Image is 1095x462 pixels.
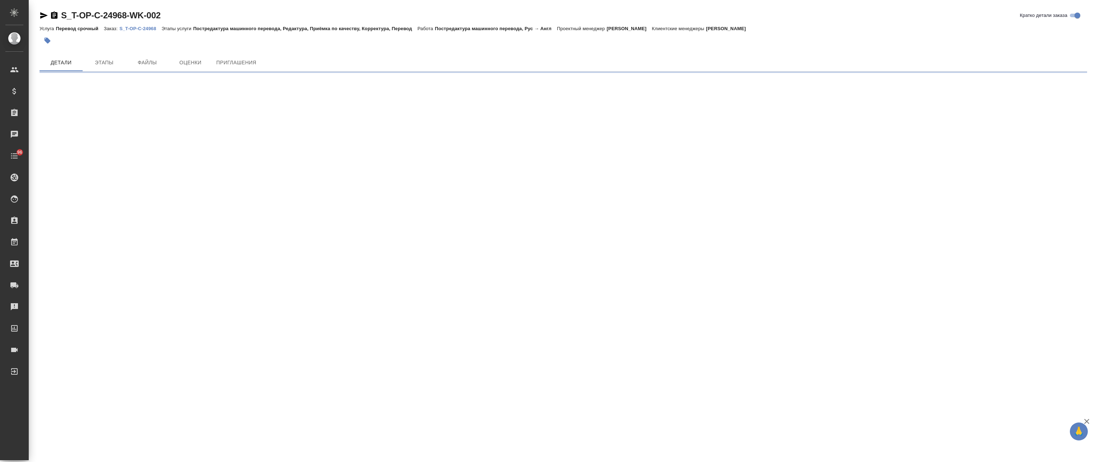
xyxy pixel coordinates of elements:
button: Добавить тэг [40,33,55,48]
p: Услуга [40,26,56,31]
span: Детали [44,58,78,67]
a: S_T-OP-C-24968-WK-002 [61,10,161,20]
p: Работа [417,26,435,31]
p: Клиентские менеджеры [652,26,706,31]
button: Скопировать ссылку [50,11,59,20]
span: Приглашения [216,58,257,67]
a: 96 [2,147,27,165]
button: Скопировать ссылку для ЯМессенджера [40,11,48,20]
p: Постредактура машинного перевода, Редактура, Приёмка по качеству, Корректура, Перевод [193,26,417,31]
p: S_T-OP-C-24968 [119,26,161,31]
span: Этапы [87,58,121,67]
p: Проектный менеджер [557,26,606,31]
p: Перевод срочный [56,26,104,31]
p: Постредактура машинного перевода, Рус → Англ [435,26,557,31]
span: Файлы [130,58,165,67]
span: 96 [13,149,27,156]
p: Этапы услуги [162,26,193,31]
span: Оценки [173,58,208,67]
span: 🙏 [1073,424,1085,439]
p: Заказ: [104,26,119,31]
a: S_T-OP-C-24968 [119,25,161,31]
p: [PERSON_NAME] [706,26,751,31]
span: Кратко детали заказа [1020,12,1067,19]
button: 🙏 [1070,422,1088,440]
p: [PERSON_NAME] [607,26,652,31]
